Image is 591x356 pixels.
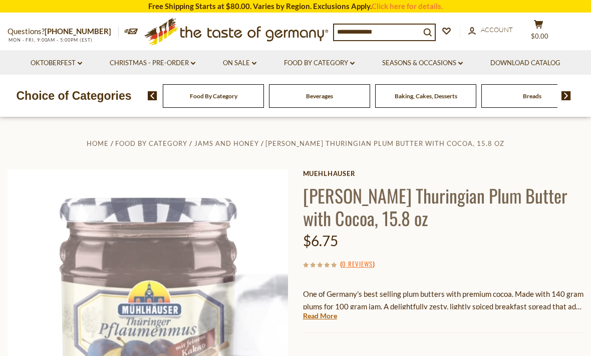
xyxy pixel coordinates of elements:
img: next arrow [561,91,571,100]
a: On Sale [223,58,256,69]
a: [PHONE_NUMBER] [45,27,111,36]
a: Muehlhauser [303,169,583,177]
a: 0 Reviews [342,259,373,270]
a: Baking, Cakes, Desserts [395,92,457,100]
h1: [PERSON_NAME] Thuringian Plum Butter with Cocoa, 15.8 oz [303,184,583,229]
a: Download Catalog [490,58,560,69]
a: Beverages [306,92,333,100]
span: Account [481,26,513,34]
a: Food By Category [284,58,355,69]
a: Seasons & Occasions [382,58,463,69]
button: $0.00 [523,20,553,45]
span: $6.75 [303,232,338,249]
span: ( ) [340,259,375,269]
a: [PERSON_NAME] Thuringian Plum Butter with Cocoa, 15.8 oz [265,139,504,147]
a: Home [87,139,109,147]
span: $0.00 [531,32,548,40]
img: previous arrow [148,91,157,100]
a: Food By Category [115,139,187,147]
a: Account [468,25,513,36]
p: Questions? [8,25,119,38]
a: Food By Category [190,92,237,100]
a: Oktoberfest [31,58,82,69]
a: Jams and Honey [194,139,259,147]
span: MON - FRI, 9:00AM - 5:00PM (EST) [8,37,93,43]
a: Read More [303,311,337,321]
a: Breads [523,92,541,100]
a: Click here for details. [372,2,443,11]
p: One of Germany's best selling plum butters with premium cocoa. Made with 140 gram plums for 100 g... [303,288,583,313]
a: Christmas - PRE-ORDER [110,58,195,69]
